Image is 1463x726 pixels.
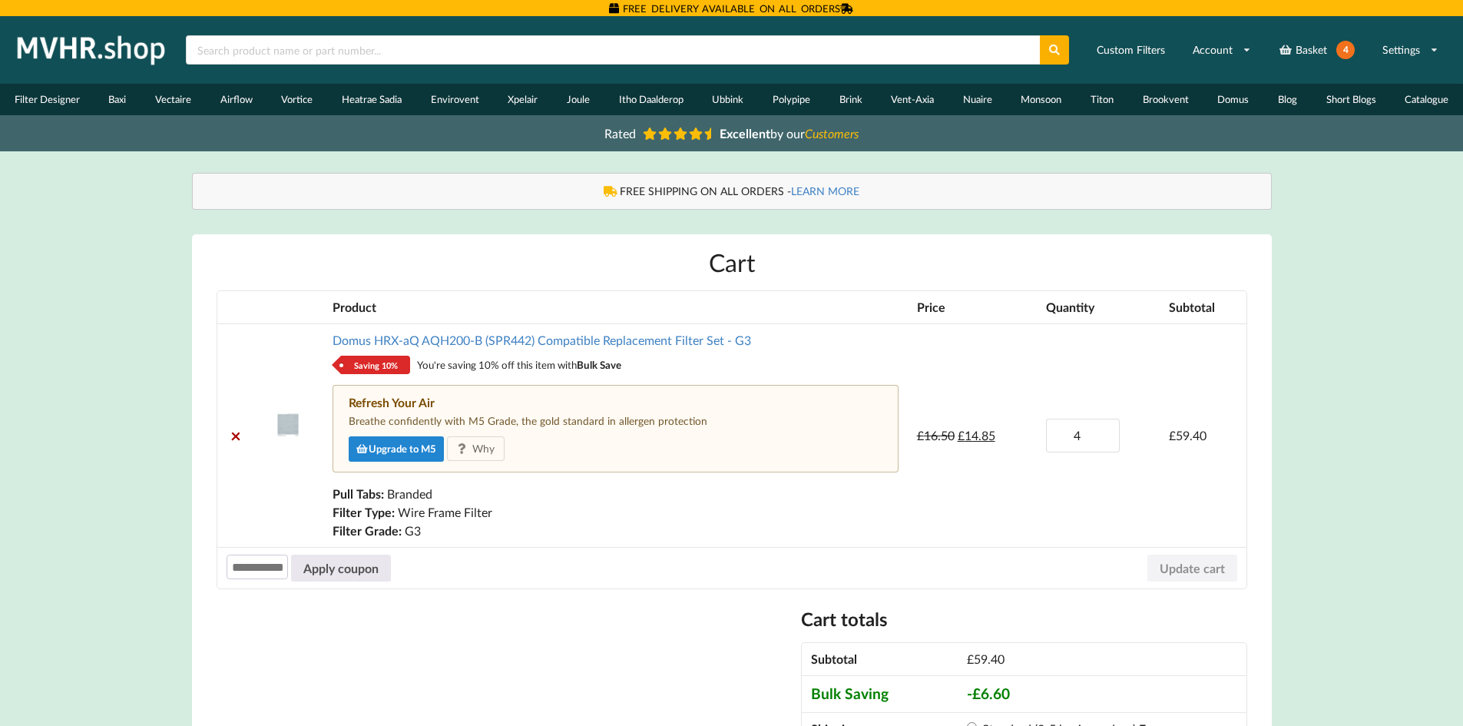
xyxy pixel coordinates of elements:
[333,522,898,540] p: G3
[967,651,1005,666] bdi: 59.40
[552,84,604,115] a: Joule
[417,356,621,374] div: You're saving 10% off this item with
[908,291,1037,323] th: Price
[1160,291,1246,323] th: Subtotal
[1076,84,1128,115] a: Titon
[948,84,1007,115] a: Nuaire
[333,333,751,347] a: Domus HRX-aQ AQH200-B (SPR442) Compatible Replacement Filter Set - G3
[227,426,245,445] a: Remove Domus HRX-aQ AQH200-B (SPR442) Compatible Replacement Filter Set - G3 Saving 10% You're sa...
[1169,428,1176,443] span: £
[206,84,267,115] a: Airflow
[447,436,505,461] a: Why
[967,651,974,666] span: £
[333,485,384,503] dt: Pull Tabs:
[758,84,825,115] a: Polypipe
[1046,419,1120,452] input: Product quantity
[141,84,206,115] a: Vectaire
[958,675,1246,712] td: -
[825,84,877,115] a: Brink
[1269,32,1365,68] a: Basket4
[917,428,924,443] span: £
[349,396,882,411] div: Refresh Your Air
[917,428,955,443] bdi: 16.50
[186,35,1040,65] input: Search product name or part number...
[1007,84,1077,115] a: Monsoon
[11,31,172,69] img: mvhr.shop.png
[1087,36,1175,64] a: Custom Filters
[802,643,957,675] th: Subtotal
[577,359,621,371] b: Bulk Save
[972,685,981,702] span: £
[876,84,948,115] a: Vent-Axia
[1372,36,1448,64] a: Settings
[1147,555,1237,582] button: Update cart
[493,84,552,115] a: Xpelair
[802,675,957,712] th: Bulk Saving
[801,608,1246,632] h2: Cart totals
[416,84,494,115] a: Envirovent
[333,503,898,522] p: Wire Frame Filter
[276,412,300,436] img: Domus HRX-aQ AQH200-B (SPR442) Compatible MVHR Filter Replacement Set from MVHR.shop
[333,522,402,540] dt: Filter Grade:
[604,84,698,115] a: Itho Daalderop
[1037,291,1160,323] th: Quantity
[1336,41,1355,59] span: 4
[805,126,859,141] i: Customers
[217,247,1247,278] h1: Cart
[604,126,636,141] span: Rated
[1263,84,1312,115] a: Blog
[594,121,870,146] a: Rated Excellentby ourCustomers
[349,436,444,462] a: Upgrade to M5
[341,356,410,374] div: Saving 10%
[958,428,965,443] span: £
[791,184,859,197] a: LEARN MORE
[333,503,395,522] dt: Filter Type:
[1183,36,1261,64] a: Account
[267,84,328,115] a: Vortice
[291,555,391,582] button: Apply coupon
[972,685,1010,702] bdi: 6.60
[958,428,995,443] bdi: 14.85
[697,84,758,115] a: Ubbink
[1169,428,1206,443] bdi: 59.40
[327,84,416,115] a: Heatrae Sadia
[333,485,898,503] p: Branded
[1203,84,1264,115] a: Domus
[349,413,882,429] p: Breathe confidently with M5 Grade, the gold standard in allergen protection
[323,291,907,323] th: Product
[1312,84,1391,115] a: Short Blogs
[1390,84,1463,115] a: Catalogue
[208,184,1256,199] div: FREE SHIPPING ON ALL ORDERS -
[720,126,770,141] b: Excellent
[94,84,141,115] a: Baxi
[720,126,859,141] span: by our
[1128,84,1203,115] a: Brookvent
